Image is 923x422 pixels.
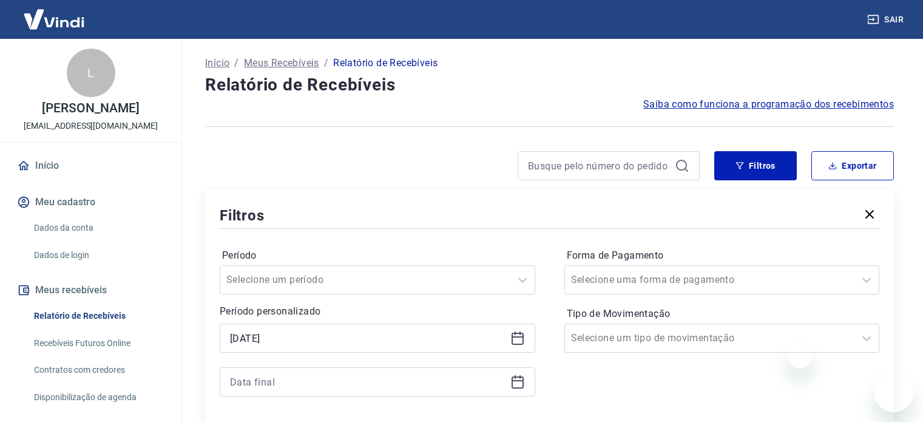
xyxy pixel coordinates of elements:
[205,73,894,97] h4: Relatório de Recebíveis
[29,358,167,383] a: Contratos com credores
[220,304,535,319] p: Período personalizado
[29,304,167,328] a: Relatório de Recebíveis
[205,56,229,70] a: Início
[15,152,167,179] a: Início
[24,120,158,132] p: [EMAIL_ADDRESS][DOMAIN_NAME]
[15,1,93,38] img: Vindi
[29,216,167,240] a: Dados da conta
[230,373,505,391] input: Data final
[865,9,908,31] button: Sair
[567,307,877,321] label: Tipo de Movimentação
[811,151,894,180] button: Exportar
[244,56,319,70] a: Meus Recebíveis
[29,331,167,356] a: Recebíveis Futuros Online
[29,385,167,410] a: Disponibilização de agenda
[42,102,139,115] p: [PERSON_NAME]
[788,344,812,369] iframe: Fechar mensagem
[643,97,894,112] a: Saiba como funciona a programação dos recebimentos
[29,243,167,268] a: Dados de login
[567,248,877,263] label: Forma de Pagamento
[714,151,797,180] button: Filtros
[333,56,438,70] p: Relatório de Recebíveis
[528,157,670,175] input: Busque pelo número do pedido
[234,56,238,70] p: /
[67,49,115,97] div: L
[230,329,505,347] input: Data inicial
[222,248,533,263] label: Período
[15,189,167,216] button: Meu cadastro
[324,56,328,70] p: /
[15,277,167,304] button: Meus recebíveis
[874,373,913,412] iframe: Botão para abrir a janela de mensagens
[220,206,265,225] h5: Filtros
